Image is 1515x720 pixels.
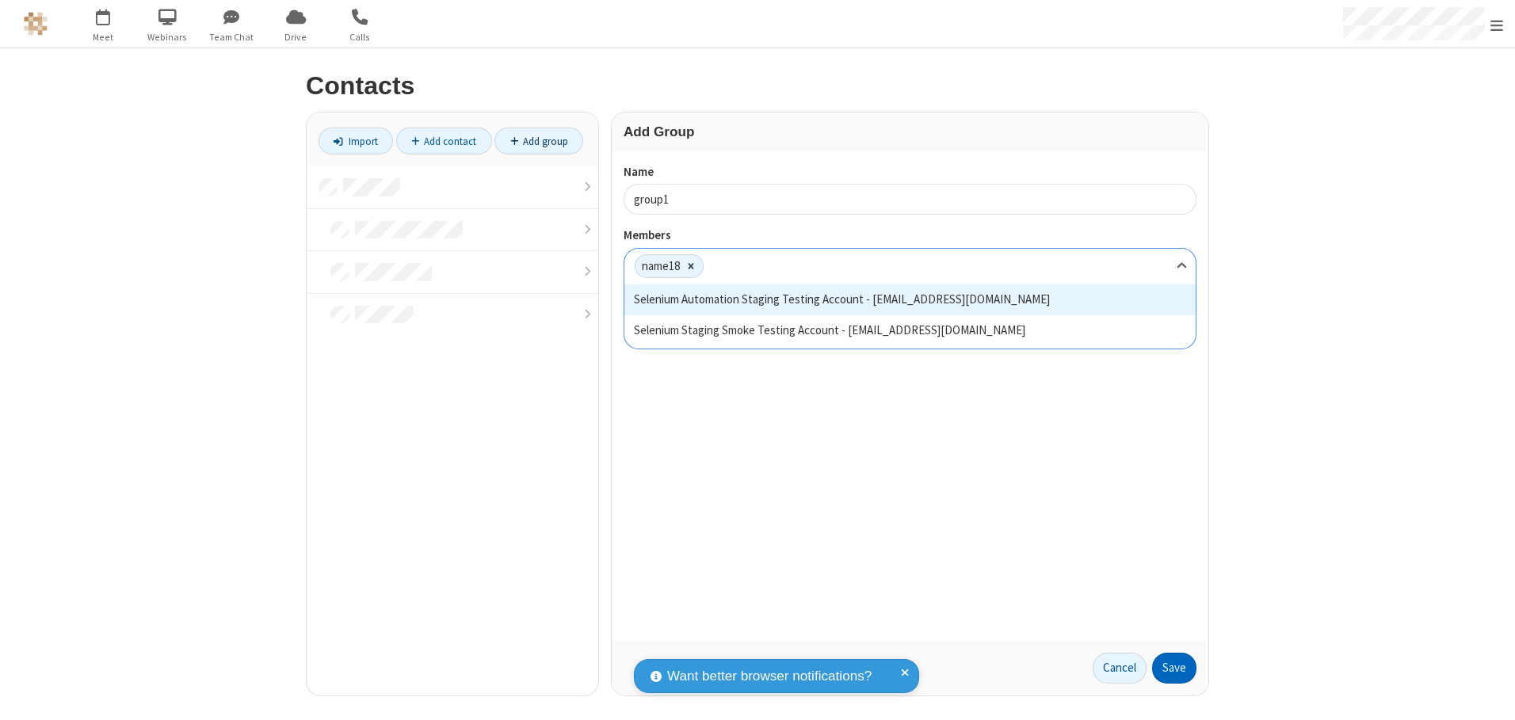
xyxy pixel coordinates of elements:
div: name18 [635,255,680,278]
button: Save [1152,653,1196,684]
span: Drive [266,30,326,44]
img: QA Selenium DO NOT DELETE OR CHANGE [24,12,48,36]
span: Meet [74,30,133,44]
a: Add group [494,128,583,154]
a: Cancel [1093,653,1147,684]
h2: Contacts [306,72,1209,100]
span: Calls [330,30,390,44]
h3: Add Group [624,124,1196,139]
input: Name [624,184,1196,215]
div: Selenium Automation Staging Testing Account - [EMAIL_ADDRESS][DOMAIN_NAME] [624,284,1196,315]
span: Webinars [138,30,197,44]
span: Team Chat [202,30,261,44]
span: Want better browser notifications? [667,666,872,687]
div: Selenium Staging Smoke Testing Account - [EMAIL_ADDRESS][DOMAIN_NAME] [624,315,1196,346]
a: Add contact [396,128,492,154]
a: Import [319,128,393,154]
label: Name [624,163,1196,181]
label: Members [624,227,1196,245]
